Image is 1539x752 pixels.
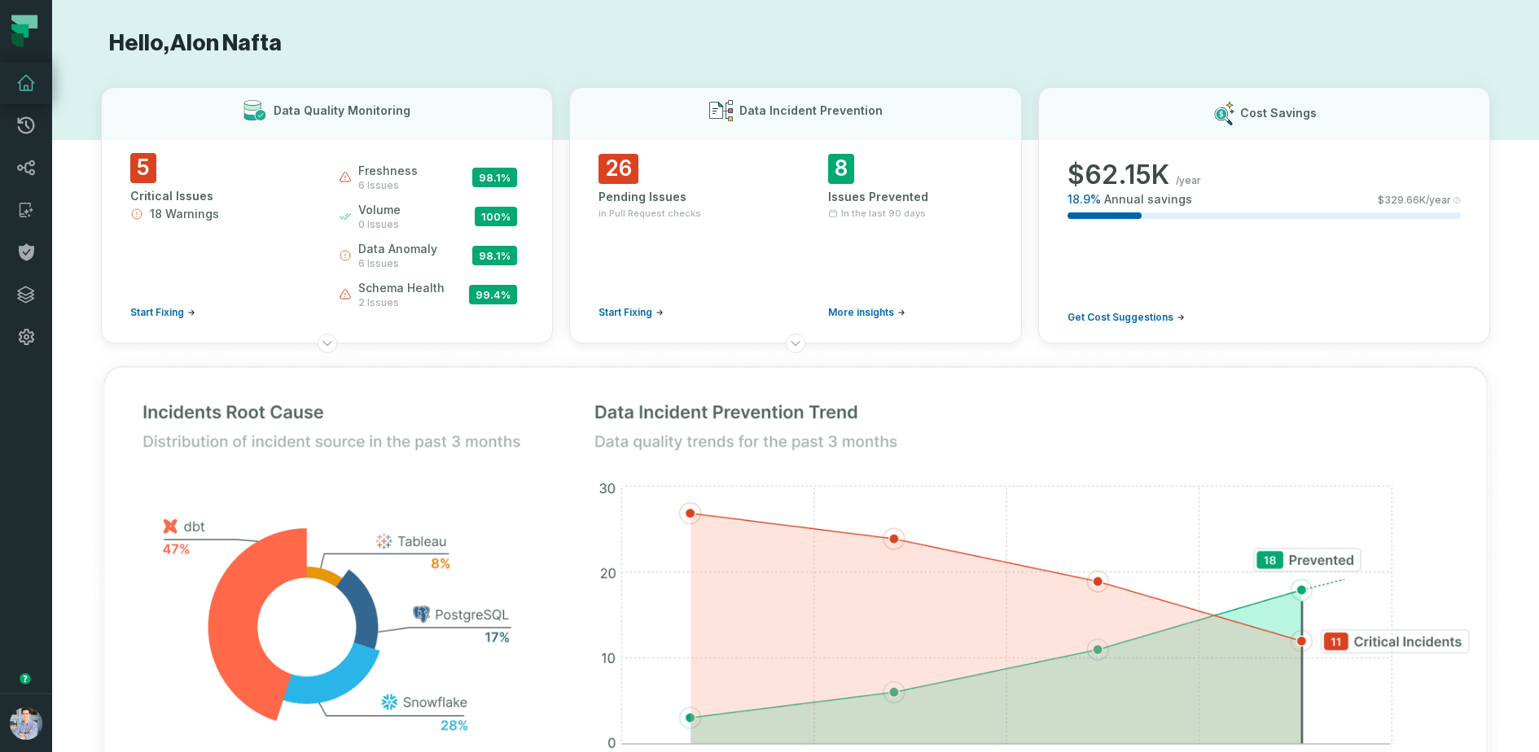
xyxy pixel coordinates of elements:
[475,207,517,226] span: 100 %
[358,257,437,270] span: 6 issues
[130,188,309,204] div: Critical Issues
[101,87,553,343] button: Data Quality Monitoring5Critical Issues18 WarningsStart Fixingfreshness6 issues98.1%volume0 issue...
[1068,191,1101,208] span: 18.9 %
[472,168,517,187] span: 98.1 %
[10,707,42,740] img: avatar of Alon Nafta
[739,103,883,119] h3: Data Incident Prevention
[358,241,437,257] span: data anomaly
[598,154,638,184] span: 26
[469,285,517,304] span: 99.4 %
[1068,311,1173,324] span: Get Cost Suggestions
[358,280,445,296] span: schema health
[150,206,219,222] span: 18 Warnings
[358,218,401,231] span: 0 issues
[1240,105,1317,121] h3: Cost Savings
[598,306,664,319] a: Start Fixing
[130,306,184,319] span: Start Fixing
[1176,174,1201,187] span: /year
[828,306,905,319] a: More insights
[130,306,195,319] a: Start Fixing
[828,306,894,319] span: More insights
[358,202,401,218] span: volume
[828,154,854,184] span: 8
[472,246,517,265] span: 98.1 %
[130,153,156,183] span: 5
[1068,159,1169,191] span: $ 62.15K
[1378,194,1451,207] span: $ 329.66K /year
[598,207,701,220] span: in Pull Request checks
[598,306,652,319] span: Start Fixing
[841,207,926,220] span: In the last 90 days
[1038,87,1490,343] button: Cost Savings$62.15K/year18.9%Annual savings$329.66K/yearGet Cost Suggestions
[358,179,418,192] span: 6 issues
[358,163,418,179] span: freshness
[1104,191,1192,208] span: Annual savings
[828,189,993,205] div: Issues Prevented
[358,296,445,309] span: 2 issues
[274,103,410,119] h3: Data Quality Monitoring
[569,87,1021,343] button: Data Incident Prevention26Pending Issuesin Pull Request checksStart Fixing8Issues PreventedIn the...
[1068,311,1185,324] a: Get Cost Suggestions
[598,189,763,205] div: Pending Issues
[18,671,33,686] div: Tooltip anchor
[101,29,1490,58] h1: Hello, Alon Nafta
